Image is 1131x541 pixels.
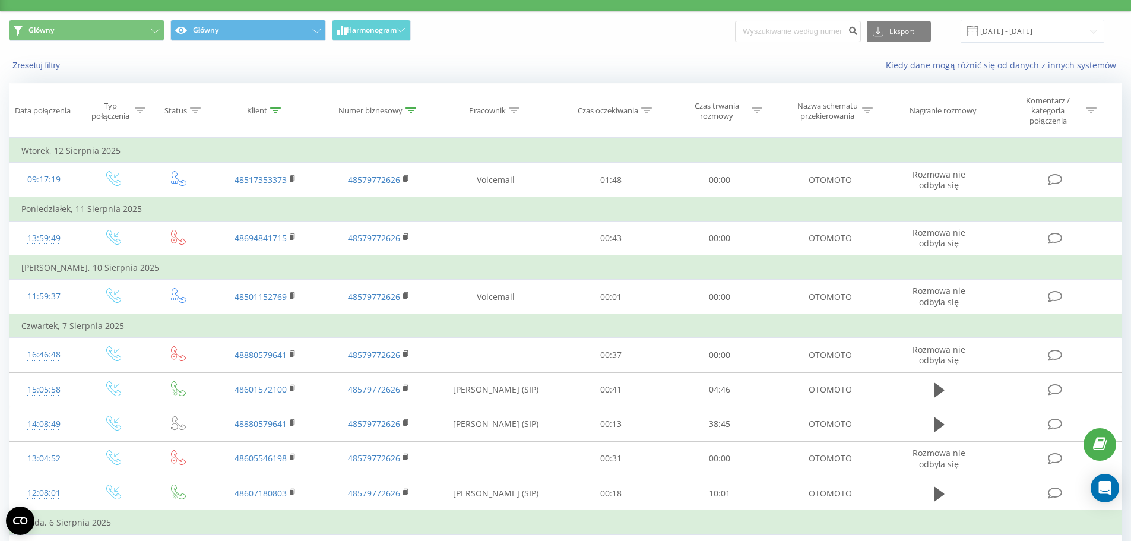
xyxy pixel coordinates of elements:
[796,101,859,121] div: Nazwa schematu przekierowania
[9,256,1122,280] td: [PERSON_NAME], 10 Sierpnia 2025
[1013,96,1083,126] div: Komentarz / kategoria połączenia
[774,163,886,198] td: OTOMOTO
[735,21,861,42] input: Wyszukiwanie według numeru
[666,163,774,198] td: 00:00
[557,221,666,256] td: 00:43
[9,197,1122,221] td: Poniedziałek, 11 Sierpnia 2025
[557,372,666,407] td: 00:41
[21,378,67,401] div: 15:05:58
[235,291,287,302] a: 48501152769
[435,476,557,511] td: [PERSON_NAME] (SIP)
[913,344,965,366] span: Rozmowa nie odbyła się
[557,407,666,441] td: 00:13
[332,20,411,41] button: Harmonogram
[435,372,557,407] td: [PERSON_NAME] (SIP)
[21,168,67,191] div: 09:17:19
[774,338,886,372] td: OTOMOTO
[170,20,326,41] button: Główny
[235,384,287,395] a: 48601572100
[913,169,965,191] span: Rozmowa nie odbyła się
[9,511,1122,534] td: Środa, 6 Sierpnia 2025
[557,280,666,315] td: 00:01
[347,26,397,34] span: Harmonogram
[348,232,400,243] a: 48579772626
[1091,474,1119,502] div: Open Intercom Messenger
[557,476,666,511] td: 00:18
[9,60,66,71] button: Zresetuj filtry
[6,507,34,535] button: Open CMP widget
[21,413,67,436] div: 14:08:49
[867,21,931,42] button: Eksport
[685,101,749,121] div: Czas trwania rozmowy
[913,285,965,307] span: Rozmowa nie odbyła się
[435,163,557,198] td: Voicemail
[28,26,54,35] span: Główny
[774,476,886,511] td: OTOMOTO
[338,106,403,116] div: Numer biznesowy
[21,285,67,308] div: 11:59:37
[348,384,400,395] a: 48579772626
[247,106,267,116] div: Klient
[666,280,774,315] td: 00:00
[21,447,67,470] div: 13:04:52
[9,314,1122,338] td: Czwartek, 7 Sierpnia 2025
[910,106,977,116] div: Nagranie rozmowy
[557,338,666,372] td: 00:37
[557,441,666,476] td: 00:31
[666,372,774,407] td: 04:46
[435,407,557,441] td: [PERSON_NAME] (SIP)
[15,106,71,116] div: Data połączenia
[235,174,287,185] a: 48517353373
[774,407,886,441] td: OTOMOTO
[348,488,400,499] a: 48579772626
[235,232,287,243] a: 48694841715
[666,407,774,441] td: 38:45
[348,349,400,360] a: 48579772626
[469,106,506,116] div: Pracownik
[21,343,67,366] div: 16:46:48
[89,101,131,121] div: Typ połączenia
[774,221,886,256] td: OTOMOTO
[666,441,774,476] td: 00:00
[9,20,164,41] button: Główny
[913,447,965,469] span: Rozmowa nie odbyła się
[348,418,400,429] a: 48579772626
[774,280,886,315] td: OTOMOTO
[235,453,287,464] a: 48605546198
[348,453,400,464] a: 48579772626
[348,174,400,185] a: 48579772626
[235,418,287,429] a: 48880579641
[666,338,774,372] td: 00:00
[557,163,666,198] td: 01:48
[235,488,287,499] a: 48607180803
[578,106,638,116] div: Czas oczekiwania
[235,349,287,360] a: 48880579641
[435,280,557,315] td: Voicemail
[348,291,400,302] a: 48579772626
[21,227,67,250] div: 13:59:49
[666,476,774,511] td: 10:01
[774,372,886,407] td: OTOMOTO
[886,59,1122,71] a: Kiedy dane mogą różnić się od danych z innych systemów
[913,227,965,249] span: Rozmowa nie odbyła się
[666,221,774,256] td: 00:00
[774,441,886,476] td: OTOMOTO
[164,106,187,116] div: Status
[21,482,67,505] div: 12:08:01
[9,139,1122,163] td: Wtorek, 12 Sierpnia 2025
